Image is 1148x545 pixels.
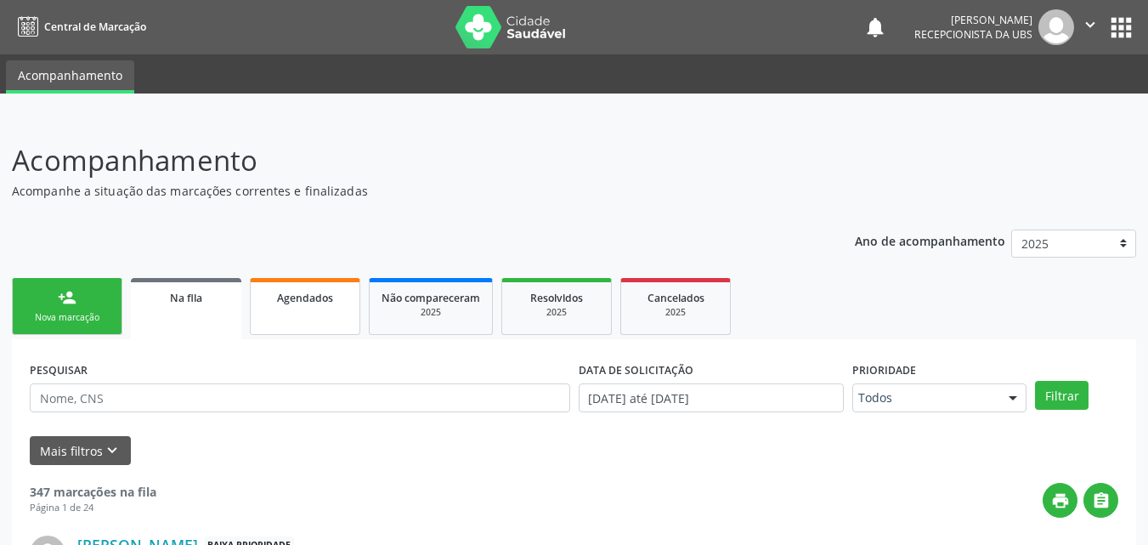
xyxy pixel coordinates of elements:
div: Página 1 de 24 [30,501,156,515]
img: img [1038,9,1074,45]
div: Nova marcação [25,311,110,324]
i:  [1081,15,1100,34]
div: 2025 [382,306,480,319]
p: Acompanhe a situação das marcações correntes e finalizadas [12,182,799,200]
span: Central de Marcação [44,20,146,34]
strong: 347 marcações na fila [30,484,156,500]
button: apps [1106,13,1136,43]
input: Nome, CNS [30,383,570,412]
span: Agendados [277,291,333,305]
span: Recepcionista da UBS [914,27,1032,42]
span: Resolvidos [530,291,583,305]
a: Acompanhamento [6,60,134,94]
label: DATA DE SOLICITAÇÃO [579,357,693,383]
div: 2025 [514,306,599,319]
span: Na fila [170,291,202,305]
p: Ano de acompanhamento [855,230,1005,251]
i:  [1092,491,1111,510]
a: Central de Marcação [12,13,146,41]
p: Acompanhamento [12,139,799,182]
button: Mais filtroskeyboard_arrow_down [30,436,131,466]
i: print [1051,491,1070,510]
div: [PERSON_NAME] [914,13,1032,27]
span: Não compareceram [382,291,480,305]
span: Cancelados [648,291,704,305]
button: Filtrar [1035,381,1089,410]
i: keyboard_arrow_down [103,441,122,460]
button:  [1074,9,1106,45]
span: Todos [858,389,992,406]
button:  [1083,483,1118,518]
label: PESQUISAR [30,357,88,383]
div: person_add [58,288,76,307]
button: print [1043,483,1077,518]
button: notifications [863,15,887,39]
label: Prioridade [852,357,916,383]
div: 2025 [633,306,718,319]
input: Selecione um intervalo [579,383,845,412]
